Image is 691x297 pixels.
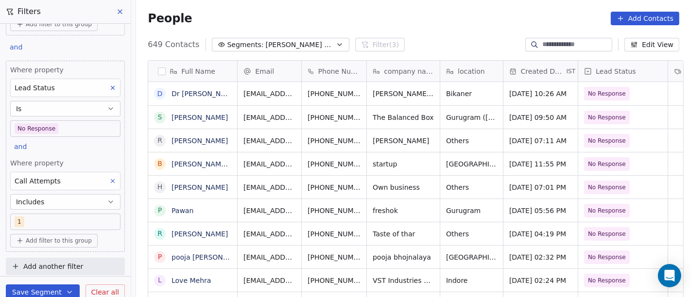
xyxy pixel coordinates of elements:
[509,206,572,215] span: [DATE] 05:56 PM
[658,264,681,287] div: Open Intercom Messenger
[446,276,497,285] span: Indore
[308,229,361,239] span: [PHONE_NUMBER]
[567,67,576,75] span: IST
[157,135,162,146] div: R
[158,205,162,215] div: P
[308,252,361,262] span: [PHONE_NUMBER]
[446,159,497,169] span: [GEOGRAPHIC_DATA]
[243,206,295,215] span: [EMAIL_ADDRESS][DOMAIN_NAME]
[611,12,679,25] button: Add Contacts
[266,40,334,50] span: [PERSON_NAME] Follow up Hot Active
[373,182,434,192] span: Own business
[255,66,274,76] span: Email
[373,159,434,169] span: startup
[509,182,572,192] span: [DATE] 07:01 PM
[157,229,162,239] div: R
[373,206,434,215] span: freshok
[373,136,434,146] span: [PERSON_NAME]
[446,89,497,99] span: Bikaner
[440,61,503,82] div: location
[308,136,361,146] span: [PHONE_NUMBER]
[596,66,636,76] span: Lead Status
[373,252,434,262] span: pooja bhojnalaya
[588,136,626,146] span: No Response
[238,61,301,82] div: Email
[446,182,497,192] span: Others
[148,61,237,82] div: Full Name
[227,40,264,50] span: Segments:
[172,160,262,168] a: [PERSON_NAME] Panigrahi
[157,159,162,169] div: B
[373,229,434,239] span: Taste of thar
[172,230,228,238] a: [PERSON_NAME]
[588,252,626,262] span: No Response
[384,66,434,76] span: company name
[624,38,679,51] button: Edit View
[243,252,295,262] span: [EMAIL_ADDRESS][DOMAIN_NAME]
[243,89,295,99] span: [EMAIL_ADDRESS][DOMAIN_NAME]
[172,207,193,214] a: Pawan
[157,89,163,99] div: D
[158,252,162,262] div: p
[172,137,228,145] a: [PERSON_NAME]
[458,66,485,76] span: location
[318,66,361,76] span: Phone Number
[308,113,361,122] span: [PHONE_NUMBER]
[308,159,361,169] span: [PHONE_NUMBER]
[172,253,249,261] a: pooja [PERSON_NAME]
[243,159,295,169] span: [EMAIL_ADDRESS][DOMAIN_NAME]
[373,276,434,285] span: VST Industries Ltd.[GEOGRAPHIC_DATA]
[503,61,578,82] div: Created DateIST
[373,113,434,122] span: The Balanced Box
[509,252,572,262] span: [DATE] 02:32 PM
[588,229,626,239] span: No Response
[446,229,497,239] span: Others
[588,276,626,285] span: No Response
[446,113,497,122] span: Gurugram ([GEOGRAPHIC_DATA])
[588,206,626,215] span: No Response
[172,90,238,98] a: Dr [PERSON_NAME]
[172,183,228,191] a: [PERSON_NAME]
[509,159,572,169] span: [DATE] 11:55 PM
[588,113,626,122] span: No Response
[509,136,572,146] span: [DATE] 07:11 AM
[243,136,295,146] span: [EMAIL_ADDRESS][DOMAIN_NAME]
[373,89,434,99] span: [PERSON_NAME] foods udhyog
[158,112,162,122] div: s
[355,38,405,51] button: Filter(3)
[243,182,295,192] span: [EMAIL_ADDRESS][DOMAIN_NAME]
[367,61,440,82] div: company name
[509,89,572,99] span: [DATE] 10:26 AM
[588,89,626,99] span: No Response
[157,182,163,192] div: H
[172,114,228,121] a: [PERSON_NAME]
[509,229,572,239] span: [DATE] 04:19 PM
[509,113,572,122] span: [DATE] 09:50 AM
[243,229,295,239] span: [EMAIL_ADDRESS][DOMAIN_NAME]
[148,11,192,26] span: People
[243,113,295,122] span: [EMAIL_ADDRESS][DOMAIN_NAME]
[509,276,572,285] span: [DATE] 02:24 PM
[302,61,366,82] div: Phone Number
[308,206,361,215] span: [PHONE_NUMBER]
[446,206,497,215] span: Gurugram
[521,66,565,76] span: Created Date
[308,182,361,192] span: [PHONE_NUMBER]
[446,252,497,262] span: [GEOGRAPHIC_DATA](NCR)
[308,89,361,99] span: [PHONE_NUMBER]
[446,136,497,146] span: Others
[578,61,668,82] div: Lead Status
[148,39,199,50] span: 649 Contacts
[588,182,626,192] span: No Response
[308,276,361,285] span: [PHONE_NUMBER]
[172,277,211,284] a: Love Mehra
[588,159,626,169] span: No Response
[181,66,215,76] span: Full Name
[243,276,295,285] span: [EMAIL_ADDRESS][DOMAIN_NAME]
[158,275,162,285] div: L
